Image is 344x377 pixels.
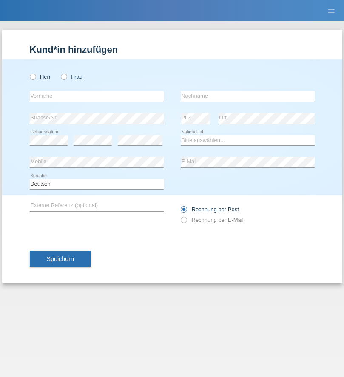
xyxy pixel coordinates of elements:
[327,7,335,15] i: menu
[61,74,82,80] label: Frau
[181,217,186,227] input: Rechnung per E-Mail
[61,74,66,79] input: Frau
[30,251,91,267] button: Speichern
[181,206,239,213] label: Rechnung per Post
[181,217,244,223] label: Rechnung per E-Mail
[30,74,35,79] input: Herr
[323,8,340,13] a: menu
[47,255,74,262] span: Speichern
[181,206,186,217] input: Rechnung per Post
[30,74,51,80] label: Herr
[30,44,315,55] h1: Kund*in hinzufügen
